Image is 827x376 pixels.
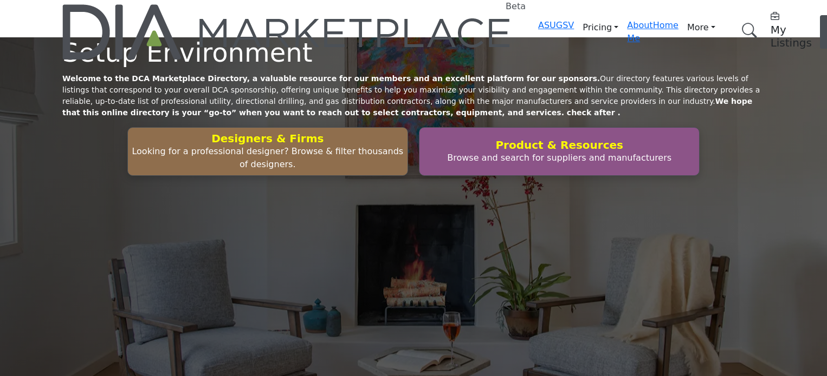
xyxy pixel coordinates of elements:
[423,151,696,164] p: Browse and search for suppliers and manufacturers
[679,19,724,36] a: More
[131,132,404,145] h2: Designers & Firms
[62,4,512,60] a: Beta
[127,127,408,176] button: Designers & Firms Looking for a professional designer? Browse & filter thousands of designers.
[653,20,679,30] a: Home
[538,20,574,30] a: ASUGSV
[62,97,752,117] strong: We hope that this online directory is your “go-to” when you want to reach out to select contracto...
[771,23,812,49] h5: My Listings
[62,4,512,60] img: Site Logo
[771,10,812,49] div: My Listings
[62,74,600,83] strong: Welcome to the DCA Marketplace Directory, a valuable resource for our members and an excellent pl...
[62,73,765,118] p: Our directory features various levels of listings that correspond to your overall DCA sponsorship...
[506,1,526,11] h6: Beta
[419,127,700,176] button: Product & Resources Browse and search for suppliers and manufacturers
[574,19,627,36] a: Pricing
[423,138,696,151] h2: Product & Resources
[731,16,764,45] a: Search
[131,145,404,171] p: Looking for a professional designer? Browse & filter thousands of designers.
[627,20,652,43] a: About Me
